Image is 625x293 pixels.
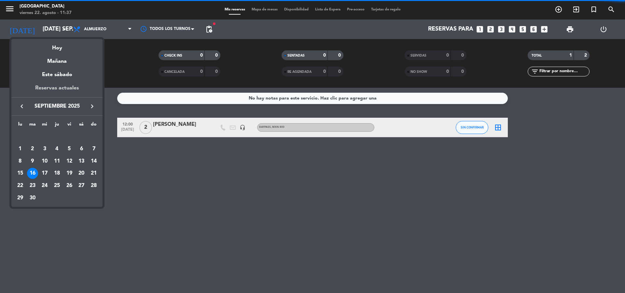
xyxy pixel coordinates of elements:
[51,180,62,191] div: 25
[15,143,26,154] div: 1
[15,180,26,191] div: 22
[26,167,39,180] td: 16 de septiembre de 2025
[88,143,99,154] div: 7
[38,121,51,131] th: miércoles
[39,143,50,154] div: 3
[63,121,76,131] th: viernes
[88,180,99,191] div: 28
[64,168,75,179] div: 19
[63,143,76,155] td: 5 de septiembre de 2025
[28,102,86,111] span: septiembre 2025
[39,180,50,191] div: 24
[14,121,26,131] th: lunes
[39,168,50,179] div: 17
[76,143,88,155] td: 6 de septiembre de 2025
[76,180,88,192] td: 27 de septiembre de 2025
[11,84,103,97] div: Reservas actuales
[14,180,26,192] td: 22 de septiembre de 2025
[14,130,100,143] td: SEP.
[88,180,100,192] td: 28 de septiembre de 2025
[76,121,88,131] th: sábado
[64,180,75,191] div: 26
[76,155,88,167] td: 13 de septiembre de 2025
[26,143,39,155] td: 2 de septiembre de 2025
[27,180,38,191] div: 23
[18,102,26,110] i: keyboard_arrow_left
[88,156,99,167] div: 14
[26,192,39,204] td: 30 de septiembre de 2025
[26,155,39,167] td: 9 de septiembre de 2025
[76,167,88,180] td: 20 de septiembre de 2025
[76,180,87,191] div: 27
[16,102,28,111] button: keyboard_arrow_left
[88,102,96,110] i: keyboard_arrow_right
[51,180,63,192] td: 25 de septiembre de 2025
[51,168,62,179] div: 18
[86,102,98,111] button: keyboard_arrow_right
[14,143,26,155] td: 1 de septiembre de 2025
[88,121,100,131] th: domingo
[11,52,103,66] div: Mañana
[63,180,76,192] td: 26 de septiembre de 2025
[39,156,50,167] div: 10
[76,143,87,154] div: 6
[63,167,76,180] td: 19 de septiembre de 2025
[15,168,26,179] div: 15
[51,155,63,167] td: 11 de septiembre de 2025
[88,143,100,155] td: 7 de septiembre de 2025
[38,155,51,167] td: 10 de septiembre de 2025
[51,121,63,131] th: jueves
[64,143,75,154] div: 5
[27,156,38,167] div: 9
[88,155,100,167] td: 14 de septiembre de 2025
[27,193,38,204] div: 30
[14,155,26,167] td: 8 de septiembre de 2025
[38,143,51,155] td: 3 de septiembre de 2025
[26,121,39,131] th: martes
[51,143,63,155] td: 4 de septiembre de 2025
[51,156,62,167] div: 11
[11,39,103,52] div: Hoy
[51,143,62,154] div: 4
[63,155,76,167] td: 12 de septiembre de 2025
[76,168,87,179] div: 20
[88,167,100,180] td: 21 de septiembre de 2025
[27,168,38,179] div: 16
[51,167,63,180] td: 18 de septiembre de 2025
[38,180,51,192] td: 24 de septiembre de 2025
[15,193,26,204] div: 29
[88,168,99,179] div: 21
[27,143,38,154] div: 2
[64,156,75,167] div: 12
[38,167,51,180] td: 17 de septiembre de 2025
[76,156,87,167] div: 13
[14,192,26,204] td: 29 de septiembre de 2025
[14,167,26,180] td: 15 de septiembre de 2025
[11,66,103,84] div: Este sábado
[15,156,26,167] div: 8
[26,180,39,192] td: 23 de septiembre de 2025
